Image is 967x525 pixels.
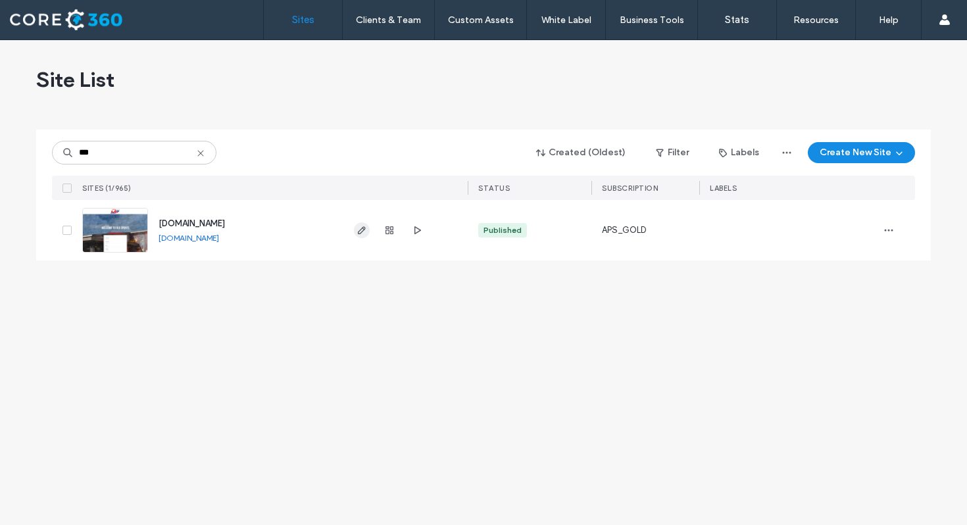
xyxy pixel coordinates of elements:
span: SUBSCRIPTION [602,184,658,193]
label: Clients & Team [356,14,421,26]
button: Filter [643,142,702,163]
span: STATUS [478,184,510,193]
label: Custom Assets [448,14,514,26]
button: Created (Oldest) [525,142,637,163]
label: Stats [725,14,749,26]
label: White Label [541,14,591,26]
button: Create New Site [808,142,915,163]
span: Help [30,9,57,21]
a: [DOMAIN_NAME] [159,218,225,228]
div: Published [484,224,522,236]
label: Sites [292,14,314,26]
span: SITES (1/965) [82,184,132,193]
span: LABELS [710,184,737,193]
a: [DOMAIN_NAME] [159,233,219,243]
span: APS_GOLD [602,224,647,237]
span: Site List [36,66,114,93]
label: Resources [793,14,839,26]
label: Help [879,14,899,26]
button: Labels [707,142,771,163]
label: Business Tools [620,14,684,26]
